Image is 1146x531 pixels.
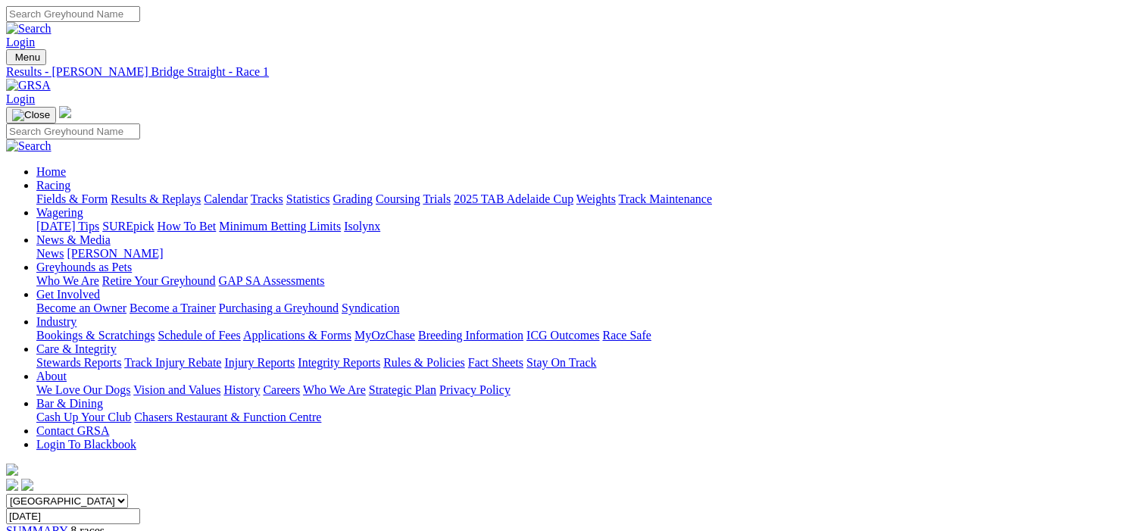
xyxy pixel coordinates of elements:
[124,356,221,369] a: Track Injury Rebate
[36,315,77,328] a: Industry
[12,109,50,121] img: Close
[6,6,140,22] input: Search
[36,288,100,301] a: Get Involved
[36,342,117,355] a: Care & Integrity
[36,233,111,246] a: News & Media
[36,397,103,410] a: Bar & Dining
[6,49,46,65] button: Toggle navigation
[251,192,283,205] a: Tracks
[59,106,71,118] img: logo-grsa-white.png
[36,356,121,369] a: Stewards Reports
[6,22,52,36] img: Search
[133,383,220,396] a: Vision and Values
[526,356,596,369] a: Stay On Track
[6,508,140,524] input: Select date
[6,65,1140,79] a: Results - [PERSON_NAME] Bridge Straight - Race 1
[468,356,523,369] a: Fact Sheets
[102,274,216,287] a: Retire Your Greyhound
[36,370,67,383] a: About
[36,438,136,451] a: Login To Blackbook
[354,329,415,342] a: MyOzChase
[6,139,52,153] img: Search
[418,329,523,342] a: Breeding Information
[6,479,18,491] img: facebook.svg
[6,36,35,48] a: Login
[158,329,240,342] a: Schedule of Fees
[36,247,64,260] a: News
[526,329,599,342] a: ICG Outcomes
[298,356,380,369] a: Integrity Reports
[423,192,451,205] a: Trials
[36,247,1140,261] div: News & Media
[36,411,1140,424] div: Bar & Dining
[223,383,260,396] a: History
[219,220,341,233] a: Minimum Betting Limits
[576,192,616,205] a: Weights
[342,301,399,314] a: Syndication
[36,301,126,314] a: Become an Owner
[263,383,300,396] a: Careers
[602,329,651,342] a: Race Safe
[36,424,109,437] a: Contact GRSA
[36,179,70,192] a: Racing
[6,107,56,123] button: Toggle navigation
[15,52,40,63] span: Menu
[67,247,163,260] a: [PERSON_NAME]
[619,192,712,205] a: Track Maintenance
[36,192,1140,206] div: Racing
[219,274,325,287] a: GAP SA Assessments
[224,356,295,369] a: Injury Reports
[454,192,573,205] a: 2025 TAB Adelaide Cup
[36,274,99,287] a: Who We Are
[286,192,330,205] a: Statistics
[36,261,132,273] a: Greyhounds as Pets
[6,92,35,105] a: Login
[36,329,1140,342] div: Industry
[369,383,436,396] a: Strategic Plan
[36,220,99,233] a: [DATE] Tips
[36,329,155,342] a: Bookings & Scratchings
[36,206,83,219] a: Wagering
[303,383,366,396] a: Who We Are
[383,356,465,369] a: Rules & Policies
[376,192,420,205] a: Coursing
[102,220,154,233] a: SUREpick
[204,192,248,205] a: Calendar
[36,220,1140,233] div: Wagering
[36,383,130,396] a: We Love Our Dogs
[36,356,1140,370] div: Care & Integrity
[344,220,380,233] a: Isolynx
[158,220,217,233] a: How To Bet
[6,123,140,139] input: Search
[111,192,201,205] a: Results & Replays
[36,192,108,205] a: Fields & Form
[243,329,351,342] a: Applications & Forms
[130,301,216,314] a: Become a Trainer
[21,479,33,491] img: twitter.svg
[134,411,321,423] a: Chasers Restaurant & Function Centre
[6,464,18,476] img: logo-grsa-white.png
[36,383,1140,397] div: About
[36,301,1140,315] div: Get Involved
[36,411,131,423] a: Cash Up Your Club
[219,301,339,314] a: Purchasing a Greyhound
[36,274,1140,288] div: Greyhounds as Pets
[333,192,373,205] a: Grading
[6,79,51,92] img: GRSA
[36,165,66,178] a: Home
[439,383,511,396] a: Privacy Policy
